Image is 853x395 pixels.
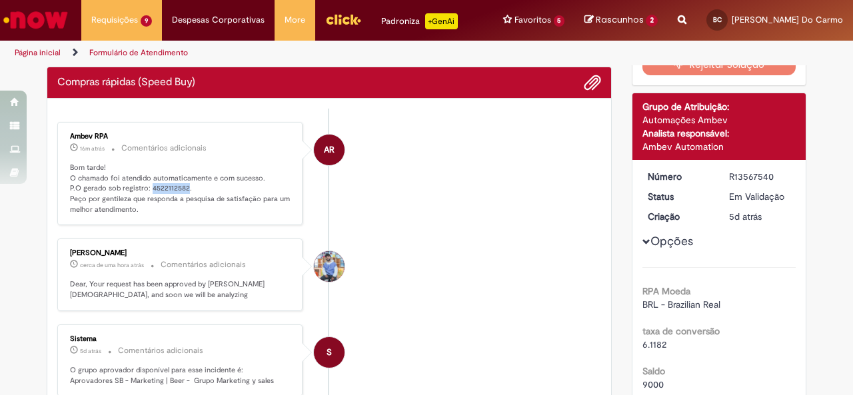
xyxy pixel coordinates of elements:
[118,345,203,356] small: Comentários adicionais
[642,325,720,337] b: taxa de conversão
[554,15,565,27] span: 5
[70,279,292,300] p: Dear, Your request has been approved by [PERSON_NAME][DEMOGRAPHIC_DATA], and soon we will be anal...
[141,15,152,27] span: 9
[596,13,644,26] span: Rascunhos
[70,163,292,215] p: Bom tarde! O chamado foi atendido automaticamente e com sucesso. P.O gerado sob registro: 4522112...
[638,190,720,203] dt: Status
[70,335,292,343] div: Sistema
[15,47,61,58] a: Página inicial
[642,338,666,350] span: 6.1182
[80,145,105,153] time: 29/09/2025 16:49:10
[70,133,292,141] div: Ambev RPA
[642,298,720,310] span: BRL - Brazilian Real
[325,9,361,29] img: click_logo_yellow_360x200.png
[584,14,658,27] a: Rascunhos
[642,365,665,377] b: Saldo
[732,14,843,25] span: [PERSON_NAME] Do Carmo
[729,210,791,223] div: 25/09/2025 15:51:53
[729,210,762,222] span: 5d atrás
[172,13,265,27] span: Despesas Corporativas
[91,13,138,27] span: Requisições
[324,134,335,166] span: AR
[80,261,144,269] span: cerca de uma hora atrás
[642,100,796,113] div: Grupo de Atribuição:
[80,347,101,355] span: 5d atrás
[285,13,305,27] span: More
[57,77,195,89] h2: Compras rápidas (Speed Buy) Histórico de tíquete
[314,251,345,282] div: Miguel Alves De Jesus
[642,140,796,153] div: Ambev Automation
[1,7,70,33] img: ServiceNow
[327,336,332,368] span: S
[729,170,791,183] div: R13567540
[80,145,105,153] span: 16m atrás
[314,337,345,368] div: System
[729,190,791,203] div: Em Validação
[381,13,458,29] div: Padroniza
[70,365,292,386] p: O grupo aprovador disponível para esse incidente é: Aprovadores SB - Marketing | Beer - Grupo Mar...
[584,74,601,91] button: Adicionar anexos
[80,347,101,355] time: 25/09/2025 15:52:08
[80,261,144,269] time: 29/09/2025 15:47:33
[161,259,246,270] small: Comentários adicionais
[642,113,796,127] div: Automações Ambev
[729,210,762,222] time: 25/09/2025 15:51:53
[642,285,690,297] b: RPA Moeda
[425,13,458,29] p: +GenAi
[314,135,345,165] div: Ambev RPA
[713,15,722,24] span: BC
[642,127,796,140] div: Analista responsável:
[646,15,658,27] span: 2
[638,210,720,223] dt: Criação
[121,143,207,154] small: Comentários adicionais
[642,378,664,390] span: 9000
[70,249,292,257] div: [PERSON_NAME]
[514,13,551,27] span: Favoritos
[89,47,188,58] a: Formulário de Atendimento
[10,41,558,65] ul: Trilhas de página
[638,170,720,183] dt: Número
